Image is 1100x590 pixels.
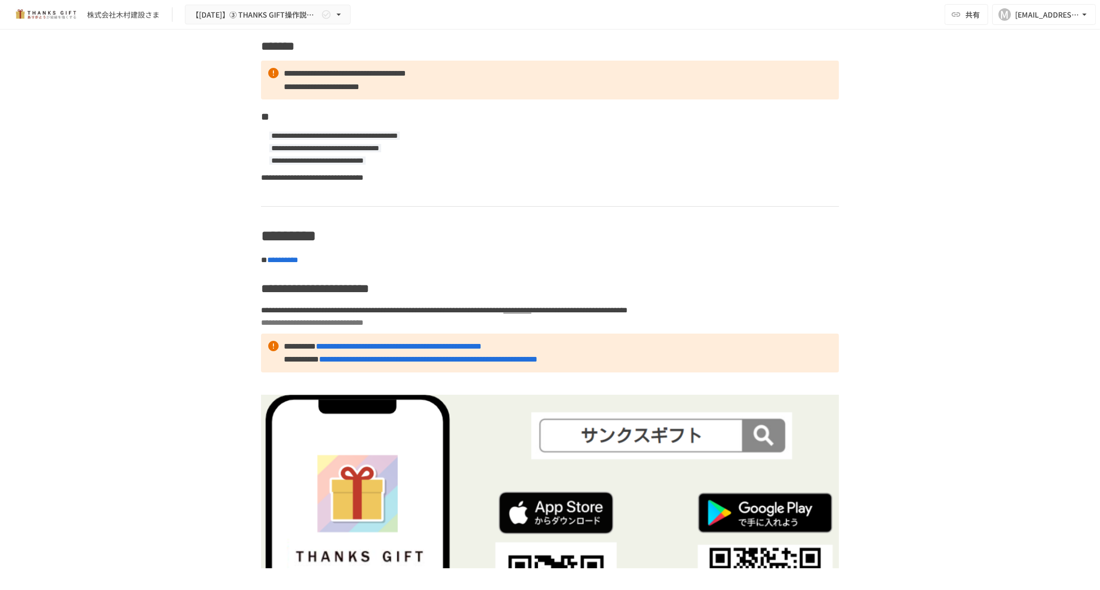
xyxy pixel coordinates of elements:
span: 【[DATE]】➂ THANKS GIFT操作説明/THANKS GIFT[PERSON_NAME] [192,8,319,21]
div: 株式会社木村建設さま [87,9,160,20]
span: 共有 [965,9,980,20]
button: 【[DATE]】➂ THANKS GIFT操作説明/THANKS GIFT[PERSON_NAME] [185,5,351,25]
button: 共有 [945,4,988,25]
img: mMP1OxWUAhQbsRWCurg7vIHe5HqDpP7qZo7fRoNLXQh [12,6,79,23]
button: M[EMAIL_ADDRESS][DOMAIN_NAME] [992,4,1096,25]
div: [EMAIL_ADDRESS][DOMAIN_NAME] [1015,8,1079,21]
div: M [998,8,1011,21]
